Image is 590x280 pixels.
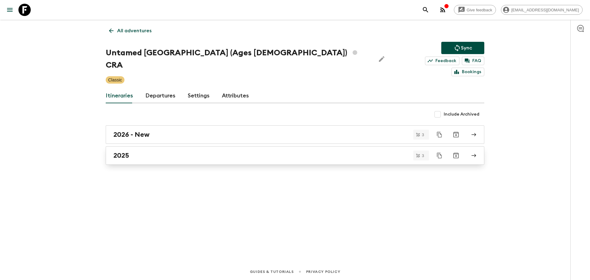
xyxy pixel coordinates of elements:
a: Departures [145,89,175,103]
button: menu [4,4,16,16]
a: Guides & Tutorials [250,268,294,275]
a: Give feedback [454,5,496,15]
a: All adventures [106,25,155,37]
a: Bookings [451,68,484,76]
span: Give feedback [463,8,496,12]
a: Attributes [222,89,249,103]
h1: Untamed [GEOGRAPHIC_DATA] (Ages [DEMOGRAPHIC_DATA]) CRA [106,47,371,71]
a: Feedback [425,57,459,65]
button: Duplicate [434,129,445,140]
button: Archive [450,149,462,162]
p: Classic [108,77,122,83]
p: All adventures [117,27,151,34]
h2: 2026 - New [113,131,150,139]
span: [EMAIL_ADDRESS][DOMAIN_NAME] [508,8,582,12]
button: Edit Adventure Title [376,47,388,71]
a: FAQ [462,57,484,65]
button: search adventures [419,4,432,16]
p: Sync [461,44,472,52]
a: 2025 [106,146,484,165]
span: 3 [418,133,428,137]
button: Duplicate [434,150,445,161]
button: Sync adventure departures to the booking engine [441,42,484,54]
span: 3 [418,154,428,158]
a: Itineraries [106,89,133,103]
button: Archive [450,128,462,141]
a: 2026 - New [106,125,484,144]
a: Privacy Policy [306,268,340,275]
a: Settings [188,89,210,103]
h2: 2025 [113,152,129,160]
span: Include Archived [444,111,479,117]
div: [EMAIL_ADDRESS][DOMAIN_NAME] [501,5,583,15]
